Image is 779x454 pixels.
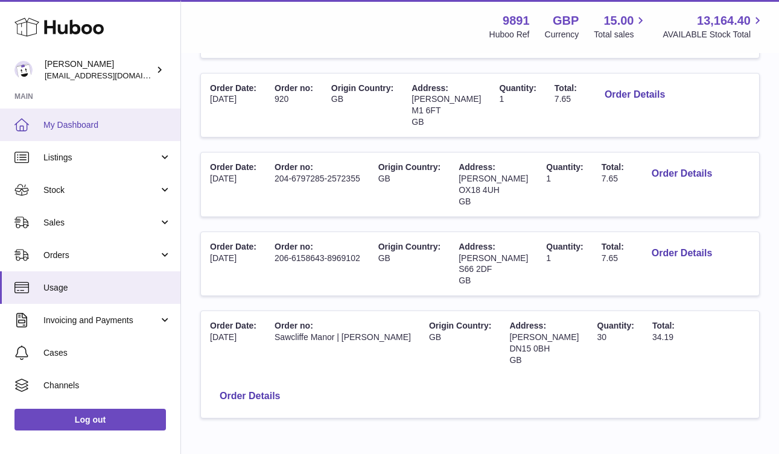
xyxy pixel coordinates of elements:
span: [EMAIL_ADDRESS][DOMAIN_NAME] [45,71,177,80]
td: 204-6797285-2572355 [265,153,369,216]
span: Cases [43,347,171,359]
span: Order no: [275,83,313,93]
button: Order Details [210,384,290,409]
td: [DATE] [201,311,265,375]
td: Sawcliffe Manor | [PERSON_NAME] [265,311,420,375]
span: Orders [43,250,159,261]
img: ro@thebitterclub.co.uk [14,61,33,79]
strong: 9891 [503,13,530,29]
button: Order Details [595,83,675,107]
span: Stock [43,184,159,196]
span: GB [459,197,471,206]
td: [DATE] [201,74,265,137]
td: 1 [537,153,592,216]
span: Order no: [275,321,313,330]
td: 920 [265,74,322,137]
span: Quantity: [546,162,583,172]
td: 1 [490,74,545,137]
span: Order no: [275,162,313,172]
span: Order Date: [210,162,256,172]
span: [PERSON_NAME] [509,332,579,342]
td: GB [369,153,450,216]
span: S66 2DF [459,264,492,274]
span: Total: [602,162,624,172]
span: Order Date: [210,321,256,330]
span: OX18 4UH [459,185,500,195]
span: [PERSON_NAME] [459,174,528,183]
span: Origin Country: [378,162,440,172]
span: Total: [652,321,675,330]
td: 30 [588,311,643,375]
span: Order Date: [210,83,256,93]
span: Quantity: [499,83,536,93]
span: Quantity: [597,321,634,330]
a: 15.00 Total sales [594,13,647,40]
td: 206-6158643-8969102 [265,232,369,296]
td: GB [322,74,402,137]
td: [DATE] [201,153,265,216]
a: Log out [14,409,166,430]
span: Channels [43,380,171,391]
div: Currency [545,29,579,40]
span: 13,164.40 [697,13,751,29]
span: Quantity: [546,242,583,251]
span: Usage [43,282,171,294]
span: 7.65 [555,94,571,104]
span: 34.19 [652,332,673,342]
span: GB [459,276,471,285]
span: Address: [459,162,495,172]
span: DN15 0BH [509,344,550,353]
span: Order no: [275,242,313,251]
span: Origin Country: [429,321,491,330]
strong: GBP [553,13,579,29]
span: Total: [555,83,577,93]
span: M1 6FT [412,106,440,115]
span: Invoicing and Payments [43,315,159,326]
span: Address: [412,83,448,93]
div: [PERSON_NAME] [45,58,153,81]
span: Listings [43,152,159,163]
span: Total sales [594,29,647,40]
span: 7.65 [602,174,618,183]
span: Origin Country: [378,242,440,251]
td: GB [369,232,450,296]
span: Address: [509,321,546,330]
td: GB [420,311,500,375]
button: Order Details [642,241,722,266]
span: AVAILABLE Stock Total [663,29,765,40]
span: Sales [43,217,159,229]
span: 7.65 [602,253,618,263]
span: Order Date: [210,242,256,251]
a: 13,164.40 AVAILABLE Stock Total [663,13,765,40]
span: My Dashboard [43,119,171,131]
td: [DATE] [201,232,265,296]
button: Order Details [642,162,722,186]
span: GB [412,117,424,127]
td: 1 [537,232,592,296]
span: [PERSON_NAME] [459,253,528,263]
div: Huboo Ref [489,29,530,40]
span: [PERSON_NAME] [412,94,481,104]
span: 15.00 [603,13,634,29]
span: Address: [459,242,495,251]
span: GB [509,355,521,365]
span: Total: [602,242,624,251]
span: Origin Country: [331,83,393,93]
